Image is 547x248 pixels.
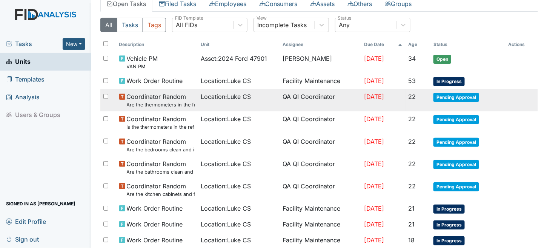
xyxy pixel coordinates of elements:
span: Coordinator Random Are the bedrooms clean and in good repair? [127,137,195,153]
th: Toggle SortBy [361,38,406,51]
span: [DATE] [364,77,384,85]
span: [DATE] [364,138,384,145]
span: Edit Profile [6,216,46,227]
span: 21 [409,205,415,212]
span: [DATE] [364,93,384,100]
span: Units [6,56,31,68]
span: In Progress [433,220,465,230]
small: VAN PM [127,63,158,70]
span: [DATE] [364,115,384,123]
div: All FIDs [176,20,198,29]
th: Toggle SortBy [198,38,280,51]
button: All [100,18,117,32]
span: Coordinator Random Are the bathrooms clean and in good repair? [127,159,195,176]
small: Are the bedrooms clean and in good repair? [127,146,195,153]
td: [PERSON_NAME] [280,51,361,73]
span: 22 [409,138,416,145]
button: Tags [143,18,166,32]
td: QA QI Coordinator [280,134,361,156]
td: Facility Maintenance [280,201,361,217]
div: Any [339,20,350,29]
td: Facility Maintenance [280,73,361,89]
td: QA QI Coordinator [280,156,361,179]
span: In Progress [433,236,465,245]
span: 22 [409,115,416,123]
span: Coordinator Random Are the kitchen cabinets and floors clean? [127,182,195,198]
span: 34 [409,55,416,62]
span: [DATE] [364,236,384,244]
span: 18 [409,236,415,244]
span: Pending Approval [433,160,479,169]
span: Location : Luke CS [201,114,251,123]
th: Toggle SortBy [430,38,505,51]
span: Location : Luke CS [201,137,251,146]
small: Are the bathrooms clean and in good repair? [127,168,195,176]
span: 22 [409,93,416,100]
span: Location : Luke CS [201,92,251,101]
span: [DATE] [364,55,384,62]
span: Vehicle PM VAN PM [127,54,158,70]
th: Toggle SortBy [406,38,430,51]
span: Asset : 2024 Ford 47901 [201,54,267,63]
span: Templates [6,74,45,85]
span: Location : Luke CS [201,236,251,245]
button: New [63,38,85,50]
span: In Progress [433,205,465,214]
span: Analysis [6,91,40,103]
td: QA QI Coordinator [280,111,361,134]
a: Tasks [6,39,63,48]
span: In Progress [433,77,465,86]
span: Work Order Routine [127,204,183,213]
th: Assignee [280,38,361,51]
td: QA QI Coordinator [280,179,361,201]
span: Coordinator Random Are the thermometers in the freezer reading between 0 degrees and 10 degrees? [127,92,195,108]
span: 22 [409,182,416,190]
button: Tasks [117,18,143,32]
span: Pending Approval [433,93,479,102]
span: Work Order Routine [127,220,183,229]
span: Work Order Routine [127,236,183,245]
span: 22 [409,160,416,168]
span: 21 [409,220,415,228]
span: Work Order Routine [127,76,183,85]
span: Location : Luke CS [201,159,251,168]
span: [DATE] [364,160,384,168]
span: Pending Approval [433,182,479,191]
div: Incomplete Tasks [258,20,307,29]
span: Open [433,55,451,64]
span: Pending Approval [433,115,479,124]
small: Are the thermometers in the freezer reading between 0 degrees and 10 degrees? [127,101,195,108]
span: [DATE] [364,205,384,212]
div: Type filter [100,18,166,32]
input: Toggle All Rows Selected [103,41,108,46]
span: Pending Approval [433,138,479,147]
span: Location : Luke CS [201,204,251,213]
span: Sign out [6,233,39,245]
span: Signed in as [PERSON_NAME] [6,198,75,209]
small: Is the thermometers in the refrigerator reading between 34 degrees and 40 degrees? [127,123,195,131]
span: Coordinator Random Is the thermometers in the refrigerator reading between 34 degrees and 40 degr... [127,114,195,131]
span: [DATE] [364,220,384,228]
th: Actions [505,38,538,51]
td: QA QI Coordinator [280,89,361,111]
span: Location : Luke CS [201,76,251,85]
span: Location : Luke CS [201,182,251,191]
th: Toggle SortBy [116,38,198,51]
span: Location : Luke CS [201,220,251,229]
span: 53 [409,77,416,85]
span: [DATE] [364,182,384,190]
small: Are the kitchen cabinets and floors clean? [127,191,195,198]
td: Facility Maintenance [280,217,361,233]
